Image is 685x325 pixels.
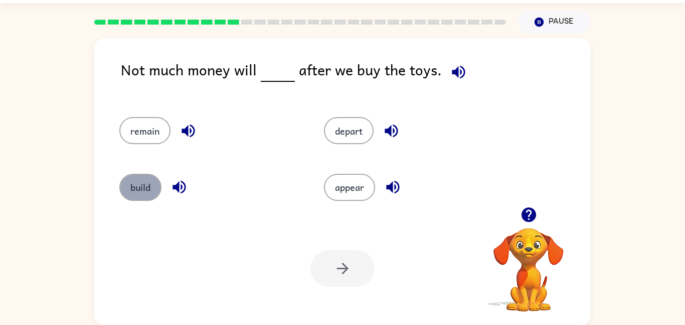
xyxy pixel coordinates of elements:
button: appear [324,174,375,201]
button: Pause [518,11,591,34]
video: Your browser must support playing .mp4 files to use Literably. Please try using another browser. [478,212,579,313]
button: remain [119,117,170,144]
div: Not much money will after we buy the toys. [121,58,591,97]
button: build [119,174,161,201]
button: depart [324,117,374,144]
